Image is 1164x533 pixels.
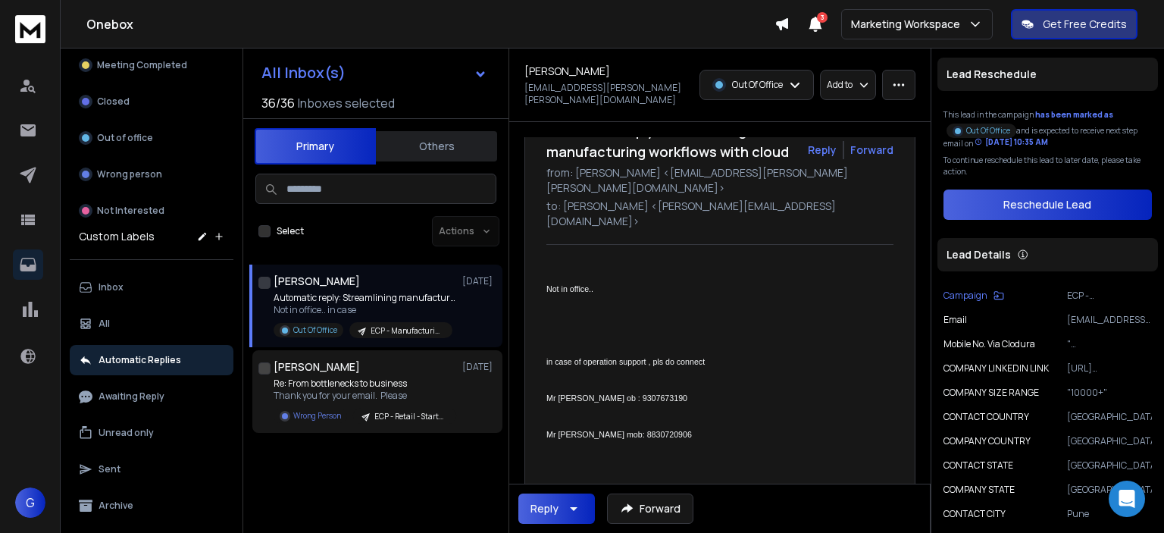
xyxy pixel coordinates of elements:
[274,378,455,390] p: Re: From bottlenecks to business
[99,318,110,330] p: All
[99,500,133,512] p: Archive
[1067,435,1152,447] p: [GEOGRAPHIC_DATA]
[274,274,360,289] h1: [PERSON_NAME]
[86,15,774,33] h1: Onebox
[546,165,893,196] p: from: [PERSON_NAME] <[EMAIL_ADDRESS][PERSON_NAME][PERSON_NAME][DOMAIN_NAME]>
[546,357,705,366] span: in case of operation support , pls do connect
[1067,411,1152,423] p: [GEOGRAPHIC_DATA]
[97,205,164,217] p: Not Interested
[943,435,1031,447] p: COMPANY COUNTRY
[371,325,443,337] p: ECP - Manufacturing - Enterprise | [PERSON_NAME]
[943,109,1152,149] div: This lead in the campaign and is expected to receive next step email on
[546,120,796,162] h1: Automatic reply: Streamlining manufacturing workflows with cloud
[850,143,893,158] div: Forward
[1067,290,1152,302] p: ECP - Manufacturing - Enterprise | [PERSON_NAME]
[70,272,233,303] button: Inbox
[39,39,108,52] div: Domain: [URL]
[943,459,1013,472] p: CONTACT STATE
[24,39,36,52] img: website_grey.svg
[374,411,447,422] p: ECP - Retail - Startup | [PERSON_NAME]
[99,390,164,403] p: Awaiting Reply
[943,155,1152,177] p: To continue reschedule this lead to later date, please take action.
[70,491,233,521] button: Archive
[851,17,966,32] p: Marketing Workspace
[1067,314,1152,326] p: [EMAIL_ADDRESS][PERSON_NAME][PERSON_NAME][DOMAIN_NAME]
[524,64,610,79] h1: [PERSON_NAME]
[97,168,162,180] p: Wrong person
[462,275,496,287] p: [DATE]
[24,24,36,36] img: logo_orange.svg
[15,488,45,518] button: G
[41,88,53,100] img: tab_domain_overview_orange.svg
[943,508,1006,520] p: CONTACT CITY
[1067,362,1152,375] p: [URL][DOMAIN_NAME]
[261,65,346,80] h1: All Inbox(s)
[298,94,395,112] h3: Inboxes selected
[97,59,187,71] p: Meeting Completed
[97,96,130,108] p: Closed
[274,304,455,316] p: Not in office.. in case
[99,354,181,366] p: Automatic Replies
[943,484,1015,496] p: COMPANY STATE
[70,454,233,484] button: Sent
[70,159,233,190] button: Wrong person
[546,199,893,229] p: to: [PERSON_NAME] <[PERSON_NAME][EMAIL_ADDRESS][DOMAIN_NAME]>
[1011,9,1137,39] button: Get Free Credits
[607,494,693,524] button: Forward
[1067,387,1152,399] p: "10000+"
[827,79,853,91] p: Add to
[274,390,455,402] p: Thank you for your email. Please
[808,143,837,158] button: Reply
[97,132,153,144] p: Out of office
[293,325,337,336] p: Out Of Office
[99,427,154,439] p: Unread only
[546,430,692,439] span: Mr [PERSON_NAME] mob: 8830720906
[943,290,1004,302] button: Campaign
[462,361,496,373] p: [DATE]
[70,50,233,80] button: Meeting Completed
[167,89,255,99] div: Keywords by Traffic
[277,225,304,237] label: Select
[1109,481,1145,517] div: Open Intercom Messenger
[1043,17,1127,32] p: Get Free Credits
[1067,508,1152,520] p: Pune
[249,58,499,88] button: All Inbox(s)
[15,15,45,43] img: logo
[546,284,593,293] span: Not in office..
[261,94,295,112] span: 36 / 36
[70,123,233,153] button: Out of office
[732,79,783,91] p: Out Of Office
[943,411,1029,423] p: CONTACT COUNTRY
[943,314,967,326] p: Email
[79,229,155,244] h3: Custom Labels
[274,292,455,304] p: Automatic reply: Streamlining manufacturing workflows
[947,247,1011,262] p: Lead Details
[943,362,1049,375] p: COMPANY LINKEDIN LINK
[70,381,233,412] button: Awaiting Reply
[255,128,376,165] button: Primary
[530,501,559,516] div: Reply
[70,418,233,448] button: Unread only
[99,281,124,293] p: Inbox
[42,24,74,36] div: v 4.0.25
[376,130,497,163] button: Others
[975,136,1048,148] div: [DATE] 10:35 AM
[1067,484,1152,496] p: [GEOGRAPHIC_DATA]
[943,190,1152,220] button: Reschedule Lead
[518,494,595,524] button: Reply
[151,88,163,100] img: tab_keywords_by_traffic_grey.svg
[70,86,233,117] button: Closed
[817,12,828,23] span: 3
[947,67,1037,82] p: Lead Reschedule
[99,463,120,475] p: Sent
[274,359,360,375] h1: [PERSON_NAME]
[943,387,1039,399] p: COMPANY SIZE RANGE
[1067,459,1152,472] p: [GEOGRAPHIC_DATA]
[1035,109,1113,120] span: has been marked as
[546,393,687,403] span: Mr [PERSON_NAME] ob : 9307673190
[70,196,233,226] button: Not Interested
[524,82,690,106] p: [EMAIL_ADDRESS][PERSON_NAME][PERSON_NAME][DOMAIN_NAME]
[58,89,136,99] div: Domain Overview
